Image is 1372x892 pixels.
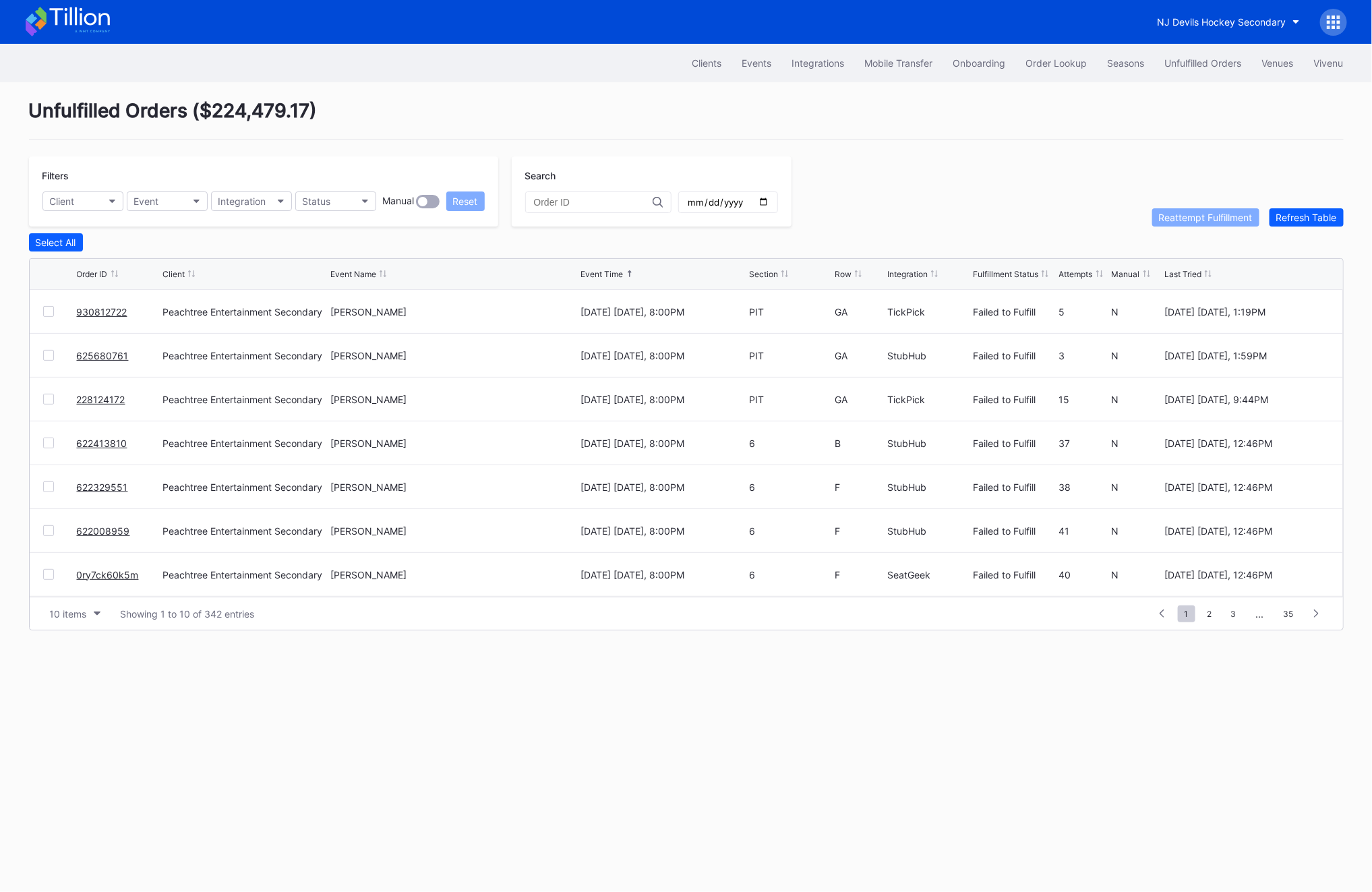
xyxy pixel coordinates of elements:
[749,525,831,537] div: 6
[330,481,407,493] div: [PERSON_NAME]
[835,394,884,405] div: GA
[1059,394,1108,405] div: 15
[973,438,1055,449] div: Failed to Fulfill
[1159,212,1253,223] div: Reattempt Fulfillment
[1164,569,1329,581] div: [DATE] [DATE], 12:46PM
[1059,438,1108,449] div: 37
[782,51,855,76] button: Integrations
[1164,481,1329,493] div: [DATE] [DATE], 12:46PM
[580,569,745,581] div: [DATE] [DATE], 8:00PM
[1178,605,1195,622] span: 1
[162,525,327,537] div: Peachtree Entertainment Secondary
[1276,212,1337,223] div: Refresh Table
[330,269,376,279] div: Event Name
[1059,306,1108,318] div: 5
[121,608,255,620] div: Showing 1 to 10 of 342 entries
[749,306,831,318] div: PIT
[29,99,1344,140] div: Unfulfilled Orders ( $224,479.17 )
[43,605,107,623] button: 10 items
[330,394,407,405] div: [PERSON_NAME]
[887,438,970,449] div: StubHub
[1112,525,1161,537] div: N
[1098,51,1155,76] a: Seasons
[77,306,127,318] a: 930812722
[973,306,1055,318] div: Failed to Fulfill
[1164,525,1329,537] div: [DATE] [DATE], 12:46PM
[1026,57,1087,69] div: Order Lookup
[1112,394,1161,405] div: N
[1152,208,1259,227] button: Reattempt Fulfillment
[887,525,970,537] div: StubHub
[887,350,970,361] div: StubHub
[77,438,127,449] a: 622413810
[162,569,327,581] div: Peachtree Entertainment Secondary
[973,481,1055,493] div: Failed to Fulfill
[855,51,943,76] button: Mobile Transfer
[77,481,128,493] a: 622329551
[1059,525,1108,537] div: 41
[1304,51,1354,76] a: Vivenu
[835,350,884,361] div: GA
[580,525,745,537] div: [DATE] [DATE], 8:00PM
[77,525,130,537] a: 622008959
[383,195,415,208] div: Manual
[732,51,782,76] button: Events
[330,350,407,361] div: [PERSON_NAME]
[835,306,884,318] div: GA
[295,191,376,211] button: Status
[1201,605,1219,622] span: 2
[1112,569,1161,581] div: N
[1016,51,1098,76] button: Order Lookup
[749,438,831,449] div: 6
[887,394,970,405] div: TickPick
[127,191,208,211] button: Event
[1164,350,1329,361] div: [DATE] [DATE], 1:59PM
[162,394,327,405] div: Peachtree Entertainment Secondary
[162,306,327,318] div: Peachtree Entertainment Secondary
[1155,51,1252,76] button: Unfulfilled Orders
[1252,51,1304,76] button: Venues
[29,233,83,251] button: Select All
[1112,438,1161,449] div: N
[749,269,778,279] div: Section
[534,197,653,208] input: Order ID
[218,196,266,207] div: Integration
[973,350,1055,361] div: Failed to Fulfill
[36,237,76,248] div: Select All
[887,269,928,279] div: Integration
[330,525,407,537] div: [PERSON_NAME]
[50,608,87,620] div: 10 items
[134,196,159,207] div: Event
[692,57,722,69] div: Clients
[162,481,327,493] div: Peachtree Entertainment Secondary
[42,170,485,181] div: Filters
[580,306,745,318] div: [DATE] [DATE], 8:00PM
[973,394,1055,405] div: Failed to Fulfill
[1059,569,1108,581] div: 40
[682,51,732,76] button: Clients
[835,269,852,279] div: Row
[1112,481,1161,493] div: N
[580,481,745,493] div: [DATE] [DATE], 8:00PM
[1246,608,1274,620] div: ...
[749,481,831,493] div: 6
[1164,269,1201,279] div: Last Tried
[1262,57,1294,69] div: Venues
[77,269,108,279] div: Order ID
[453,196,478,207] div: Reset
[1224,605,1243,622] span: 3
[330,569,407,581] div: [PERSON_NAME]
[865,57,933,69] div: Mobile Transfer
[77,350,129,361] a: 625680761
[162,350,327,361] div: Peachtree Entertainment Secondary
[77,569,139,581] a: 0ry7ck60k5m
[749,569,831,581] div: 6
[973,525,1055,537] div: Failed to Fulfill
[1165,57,1242,69] div: Unfulfilled Orders
[943,51,1016,76] button: Onboarding
[1059,481,1108,493] div: 38
[446,191,485,211] button: Reset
